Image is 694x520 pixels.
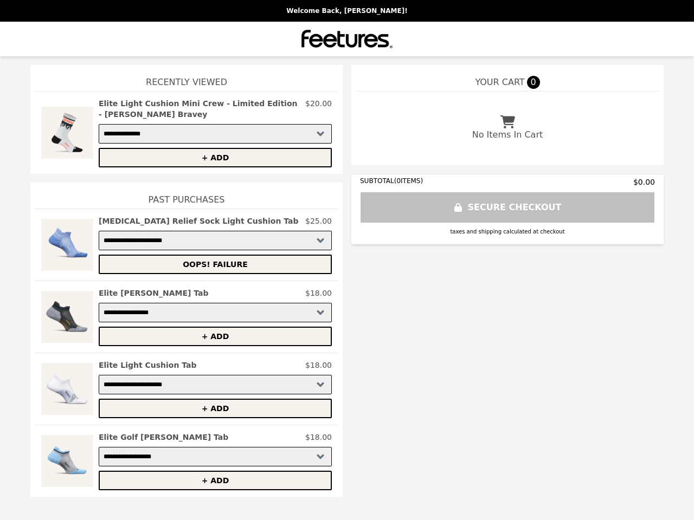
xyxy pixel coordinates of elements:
span: SUBTOTAL [360,177,394,185]
button: OOPS! FAILURE [99,255,332,274]
img: Elite Max Cushion Tab [41,288,93,346]
p: $18.00 [305,360,332,370]
select: Select a product variant [99,124,332,144]
h2: [MEDICAL_DATA] Relief Sock Light Cushion Tab [99,216,299,226]
button: + ADD [99,399,332,418]
h2: Elite Light Cushion Mini Crew - Limited Edition - [PERSON_NAME] Bravey [99,98,301,120]
h2: Elite Golf [PERSON_NAME] Tab [99,432,228,443]
span: ( 0 ITEMS) [394,177,423,185]
button: + ADD [99,471,332,490]
h2: Elite Light Cushion Tab [99,360,197,370]
h2: Elite [PERSON_NAME] Tab [99,288,208,298]
img: Elite Golf Max Cushion Tab [41,432,93,490]
span: $0.00 [633,177,655,187]
button: + ADD [99,327,332,346]
p: No Items In Cart [472,128,543,141]
p: $25.00 [305,216,332,226]
select: Select a product variant [99,303,332,322]
div: taxes and shipping calculated at checkout [360,227,655,236]
p: Welcome Back, [PERSON_NAME]! [7,6,687,15]
p: $18.00 [305,432,332,443]
select: Select a product variant [99,447,332,466]
p: $18.00 [305,288,332,298]
img: Elite Light Cushion Tab [41,360,93,418]
button: + ADD [99,148,332,167]
h1: Recently Viewed [35,65,338,91]
select: Select a product variant [99,231,332,250]
h1: Past Purchases [35,183,338,209]
p: $20.00 [305,98,332,120]
img: Plantar Fasciitis Relief Sock Light Cushion Tab [41,216,93,274]
select: Select a product variant [99,375,332,394]
img: Brand Logo [301,28,393,50]
span: 0 [527,76,540,89]
img: Elite Light Cushion Mini Crew - Limited Edition - Alexi Pappas Bravey [41,98,93,167]
span: YOUR CART [475,76,524,89]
